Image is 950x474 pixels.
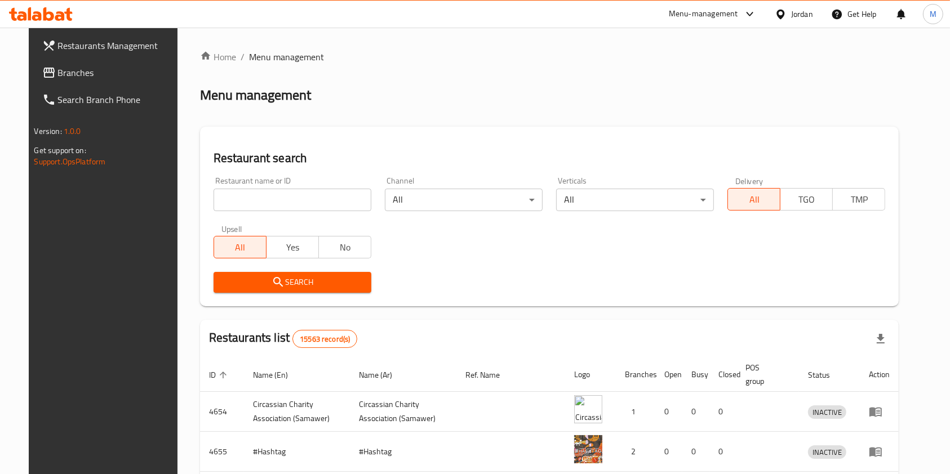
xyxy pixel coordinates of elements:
div: Menu [869,445,890,458]
td: 0 [682,432,709,472]
button: Yes [266,236,319,258]
span: 1.0.0 [64,124,81,138]
td: 0 [655,392,682,432]
input: Search for restaurant name or ID.. [214,189,371,211]
h2: Restaurants list [209,329,358,348]
span: M [930,8,936,20]
td: 0 [709,432,736,472]
span: Search [223,275,362,289]
td: 2 [616,432,655,472]
nav: breadcrumb [200,50,899,64]
div: Export file [867,325,894,352]
a: Support.OpsPlatform [34,154,106,169]
td: 4655 [200,432,244,472]
span: Yes [271,239,314,256]
span: Version: [34,124,62,138]
img: ​Circassian ​Charity ​Association​ (Samawer) [574,395,602,423]
span: Branches [58,66,179,79]
th: Action [860,357,899,392]
span: All [733,191,776,208]
button: All [727,188,780,211]
a: Branches [33,59,188,86]
td: #Hashtag [244,432,350,472]
th: Busy [682,357,709,392]
td: 0 [709,392,736,432]
span: Search Branch Phone [58,93,179,106]
th: Open [655,357,682,392]
button: TGO [780,188,833,211]
button: Search [214,272,371,293]
td: 4654 [200,392,244,432]
button: TMP [832,188,885,211]
button: No [318,236,371,258]
td: ​Circassian ​Charity ​Association​ (Samawer) [350,392,457,432]
div: All [556,189,714,211]
div: All [385,189,543,211]
th: Branches [616,357,655,392]
td: 0 [655,432,682,472]
span: Ref. Name [465,368,514,382]
span: INACTIVE [808,446,846,459]
h2: Restaurant search [214,150,886,167]
span: Status [808,368,845,382]
td: ​Circassian ​Charity ​Association​ (Samawer) [244,392,350,432]
span: POS group [745,361,786,388]
span: Name (En) [253,368,303,382]
a: Search Branch Phone [33,86,188,113]
a: Home [200,50,236,64]
th: Logo [565,357,616,392]
a: Restaurants Management [33,32,188,59]
span: 15563 record(s) [293,334,357,345]
span: All [219,239,262,256]
label: Upsell [221,225,242,232]
li: / [241,50,245,64]
button: All [214,236,267,258]
span: Get support on: [34,143,86,158]
td: #Hashtag [350,432,457,472]
div: Jordan [791,8,813,20]
span: Menu management [249,50,324,64]
td: 1 [616,392,655,432]
img: #Hashtag [574,435,602,463]
label: Delivery [735,177,763,185]
span: INACTIVE [808,406,846,419]
div: Menu-management [669,7,738,21]
div: Menu [869,405,890,418]
th: Closed [709,357,736,392]
span: ID [209,368,230,382]
span: TMP [837,191,881,208]
span: TGO [785,191,828,208]
div: Total records count [292,330,357,348]
td: 0 [682,392,709,432]
span: No [323,239,367,256]
h2: Menu management [200,86,311,104]
span: Restaurants Management [58,39,179,52]
span: Name (Ar) [359,368,407,382]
